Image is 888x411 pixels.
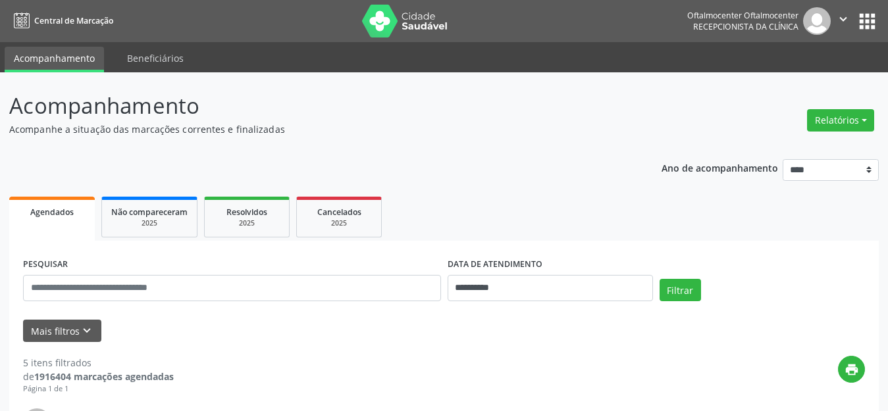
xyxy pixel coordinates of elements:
div: 2025 [111,218,188,228]
button:  [831,7,856,35]
a: Acompanhamento [5,47,104,72]
i: keyboard_arrow_down [80,324,94,338]
div: 5 itens filtrados [23,356,174,370]
img: img [803,7,831,35]
button: print [838,356,865,383]
strong: 1916404 marcações agendadas [34,370,174,383]
p: Ano de acompanhamento [662,159,778,176]
span: Cancelados [317,206,361,218]
i: print [845,362,859,377]
a: Central de Marcação [9,10,113,32]
button: Filtrar [660,279,701,301]
span: Resolvidos [226,206,267,218]
div: 2025 [214,218,280,228]
span: Recepcionista da clínica [693,21,798,32]
button: Mais filtroskeyboard_arrow_down [23,320,101,343]
p: Acompanhe a situação das marcações correntes e finalizadas [9,122,618,136]
i:  [836,12,850,26]
button: apps [856,10,879,33]
button: Relatórios [807,109,874,132]
p: Acompanhamento [9,89,618,122]
span: Não compareceram [111,206,188,218]
div: Oftalmocenter Oftalmocenter [687,10,798,21]
div: Página 1 de 1 [23,383,174,395]
span: Central de Marcação [34,15,113,26]
label: DATA DE ATENDIMENTO [448,254,542,275]
label: PESQUISAR [23,254,68,275]
span: Agendados [30,206,74,218]
div: 2025 [306,218,372,228]
a: Beneficiários [118,47,193,70]
div: de [23,370,174,383]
